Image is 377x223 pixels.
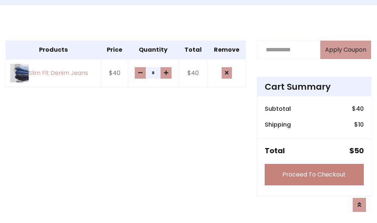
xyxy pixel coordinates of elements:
span: 10 [358,120,364,129]
th: Price [101,41,128,59]
h4: Cart Summary [265,82,364,92]
td: $40 [179,59,208,87]
h6: Subtotal [265,105,291,112]
th: Total [179,41,208,59]
span: 40 [356,104,364,113]
h6: Shipping [265,121,291,128]
h5: $ [349,146,364,155]
td: $40 [101,59,128,87]
h5: Total [265,146,285,155]
th: Remove [208,41,246,59]
button: Apply Coupon [320,41,371,59]
h6: $ [352,105,364,112]
a: Proceed To Checkout [265,164,364,185]
a: Slim Fit Denim Jeans [10,64,96,82]
h6: $ [354,121,364,128]
span: 50 [354,145,364,156]
th: Products [6,41,101,59]
th: Quantity [128,41,179,59]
